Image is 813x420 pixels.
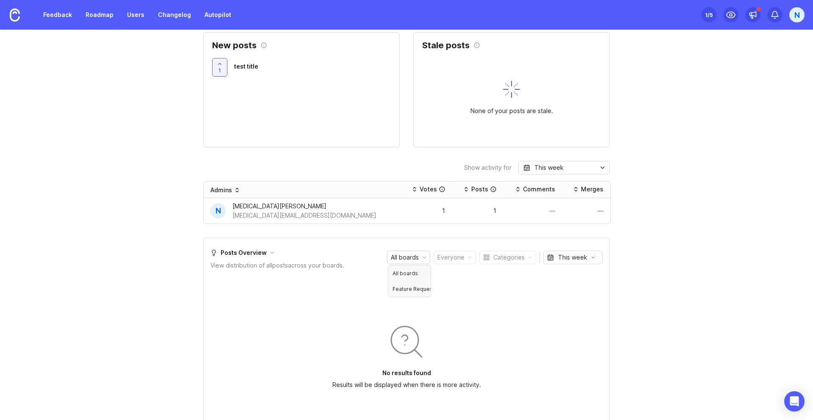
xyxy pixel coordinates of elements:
a: Feedback [38,7,77,22]
div: Feature Requests [388,281,431,297]
div: 1 [459,208,496,214]
div: Open Intercom Messenger [784,391,805,412]
div: View distribution of all posts across your boards. [210,261,344,270]
a: test title [234,62,391,73]
div: Everyone [437,253,465,262]
a: Users [122,7,149,22]
div: Votes [420,185,437,193]
div: All boards [388,265,431,281]
button: N [789,7,805,22]
div: Posts Overview [210,248,267,257]
img: Canny Home [10,8,20,22]
button: 1/5 [701,7,716,22]
span: test title [234,63,258,70]
svg: toggle icon [596,164,609,171]
div: Merges [581,185,603,193]
img: svg+xml;base64,PHN2ZyB3aWR0aD0iNDAiIGhlaWdodD0iNDAiIGZpbGw9Im5vbmUiIHhtbG5zPSJodHRwOi8vd3d3LnczLm... [503,81,520,98]
div: Admins [210,186,232,194]
p: No results found [382,369,431,377]
a: Changelog [153,7,196,22]
svg: toggle icon [587,254,599,261]
div: This week [558,253,587,262]
div: — [510,208,555,214]
h2: Stale posts [422,41,470,50]
div: Comments [523,185,555,193]
div: — [569,208,603,214]
a: Roadmap [80,7,119,22]
div: None of your posts are stale. [470,106,553,116]
span: 1 [218,67,221,74]
div: [MEDICAL_DATA][EMAIL_ADDRESS][DOMAIN_NAME] [232,211,376,220]
div: Show activity for [464,165,512,171]
div: 1 [407,208,445,214]
div: Categories [493,253,525,262]
div: N [210,203,226,218]
a: Autopilot [199,7,236,22]
h2: New posts [212,41,257,50]
img: svg+xml;base64,PHN2ZyB3aWR0aD0iOTYiIGhlaWdodD0iOTYiIGZpbGw9Im5vbmUiIHhtbG5zPSJodHRwOi8vd3d3LnczLm... [386,321,427,362]
div: Posts [471,185,488,193]
div: [MEDICAL_DATA][PERSON_NAME] [232,202,376,211]
button: 1 [212,58,227,77]
div: 1 /5 [705,9,713,21]
div: This week [534,163,564,172]
p: Results will be displayed when there is more activity. [332,381,481,389]
div: All boards [391,253,419,262]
